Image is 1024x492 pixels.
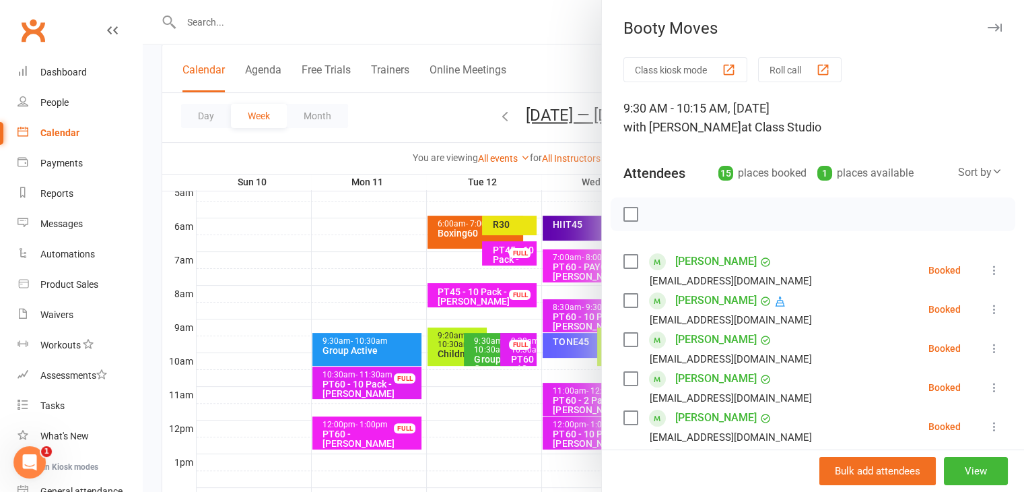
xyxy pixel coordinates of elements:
[623,57,747,82] button: Class kiosk mode
[602,19,1024,38] div: Booty Moves
[41,446,52,457] span: 1
[13,446,46,479] iframe: Intercom live chat
[928,266,961,275] div: Booked
[18,209,142,239] a: Messages
[18,300,142,330] a: Waivers
[958,164,1002,181] div: Sort by
[675,251,757,272] a: [PERSON_NAME]
[40,249,95,259] div: Automations
[718,164,807,183] div: places booked
[18,239,142,270] a: Automations
[40,370,107,381] div: Assessments
[675,407,757,429] a: [PERSON_NAME]
[18,88,142,118] a: People
[650,390,812,407] div: [EMAIL_ADDRESS][DOMAIN_NAME]
[650,311,812,329] div: [EMAIL_ADDRESS][DOMAIN_NAME]
[40,97,69,108] div: People
[928,422,961,431] div: Booked
[675,290,757,311] a: [PERSON_NAME]
[741,120,821,134] span: at Class Studio
[928,383,961,392] div: Booked
[40,67,87,78] div: Dashboard
[40,188,73,199] div: Reports
[40,218,83,229] div: Messages
[944,457,1008,485] button: View
[928,305,961,314] div: Booked
[18,148,142,179] a: Payments
[18,57,142,88] a: Dashboard
[650,429,812,446] div: [EMAIL_ADDRESS][DOMAIN_NAME]
[623,99,1002,137] div: 9:30 AM - 10:15 AM, [DATE]
[18,270,142,300] a: Product Sales
[928,344,961,353] div: Booked
[718,166,733,181] div: 15
[40,340,81,350] div: Workouts
[758,57,842,82] button: Roll call
[675,446,753,468] a: Dot MULQUINEY
[40,158,83,168] div: Payments
[675,329,757,350] a: [PERSON_NAME]
[675,368,757,390] a: [PERSON_NAME]
[40,431,89,441] div: What's New
[18,179,142,209] a: Reports
[18,361,142,391] a: Assessments
[623,120,741,134] span: with [PERSON_NAME]
[817,164,914,183] div: places available
[16,13,50,47] a: Clubworx
[18,391,142,421] a: Tasks
[18,330,142,361] a: Workouts
[623,164,685,183] div: Attendees
[650,350,812,368] div: [EMAIL_ADDRESS][DOMAIN_NAME]
[650,272,812,290] div: [EMAIL_ADDRESS][DOMAIN_NAME]
[40,309,73,320] div: Waivers
[817,166,832,181] div: 1
[40,279,98,290] div: Product Sales
[40,400,65,411] div: Tasks
[40,127,79,138] div: Calendar
[819,457,936,485] button: Bulk add attendees
[18,421,142,452] a: What's New
[18,118,142,148] a: Calendar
